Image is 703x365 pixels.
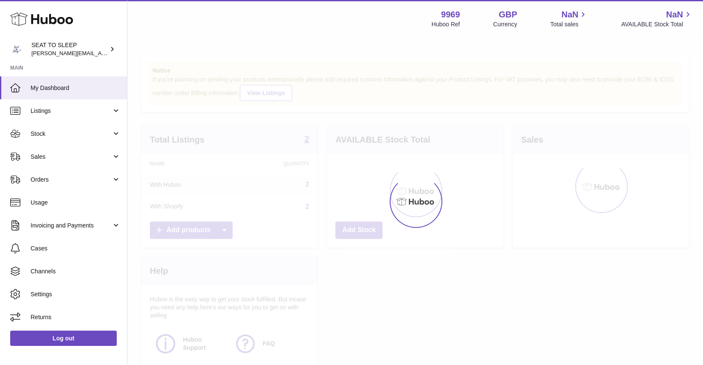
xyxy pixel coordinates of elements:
[31,244,121,253] span: Cases
[10,331,117,346] a: Log out
[621,9,693,28] a: NaN AVAILABLE Stock Total
[499,9,517,20] strong: GBP
[550,20,588,28] span: Total sales
[31,290,121,298] span: Settings
[31,130,112,138] span: Stock
[621,20,693,28] span: AVAILABLE Stock Total
[441,9,460,20] strong: 9969
[31,153,112,161] span: Sales
[31,84,121,92] span: My Dashboard
[31,199,121,207] span: Usage
[10,43,23,56] img: amy@seattosleep.co.uk
[666,9,683,20] span: NaN
[31,222,112,230] span: Invoicing and Payments
[31,267,121,275] span: Channels
[31,313,121,321] span: Returns
[31,176,112,184] span: Orders
[31,41,108,57] div: SEAT TO SLEEP
[561,9,578,20] span: NaN
[31,50,170,56] span: [PERSON_NAME][EMAIL_ADDRESS][DOMAIN_NAME]
[432,20,460,28] div: Huboo Ref
[493,20,517,28] div: Currency
[550,9,588,28] a: NaN Total sales
[31,107,112,115] span: Listings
